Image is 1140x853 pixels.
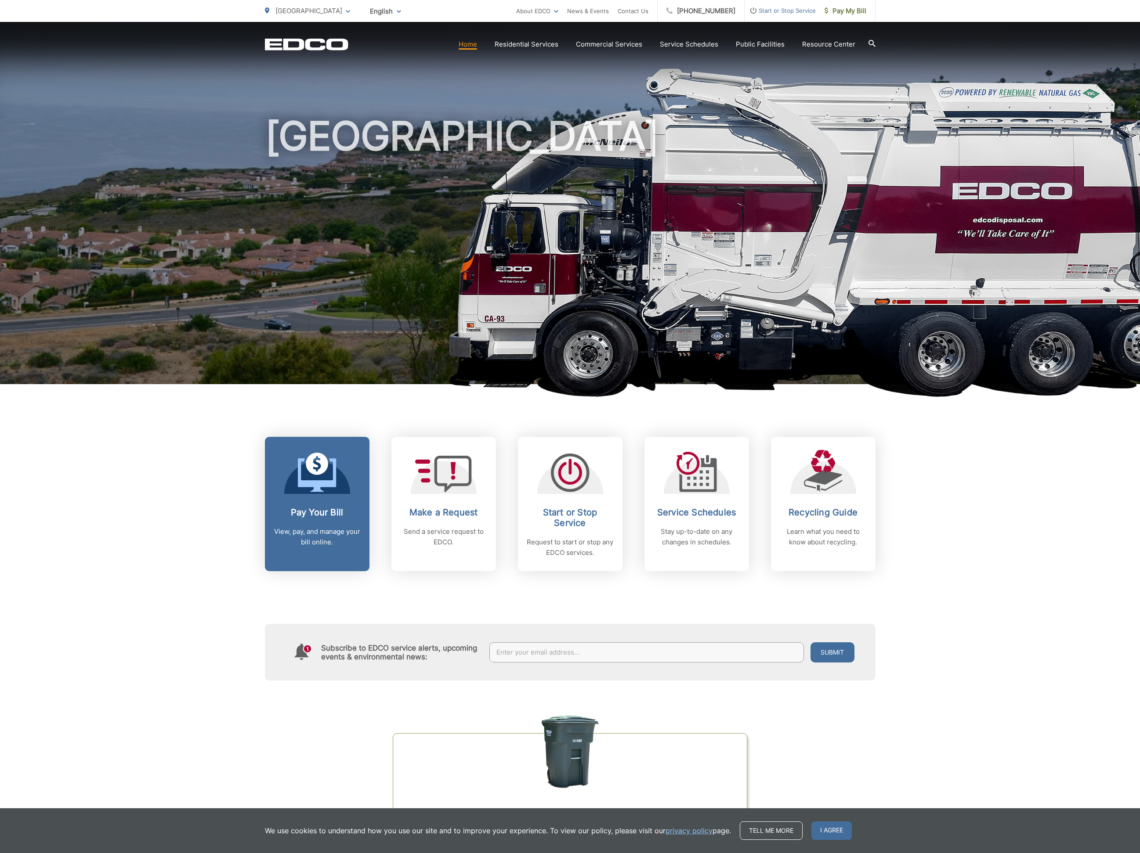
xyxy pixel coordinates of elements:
a: Residential Services [495,39,558,50]
a: News & Events [567,6,609,16]
a: Service Schedules [660,39,718,50]
h2: Pay Your Bill [274,507,361,518]
h2: Service Schedules [653,507,740,518]
span: Pay My Bill [825,6,866,16]
a: EDCD logo. Return to the homepage. [265,38,348,50]
h2: Make a Request [400,507,487,518]
a: Pay Your Bill View, pay, and manage your bill online. [265,437,369,571]
h2: Recycling Guide [780,507,867,518]
a: Make a Request Send a service request to EDCO. [391,437,496,571]
a: Tell me more [740,821,803,840]
a: Service Schedules Stay up-to-date on any changes in schedules. [644,437,749,571]
h2: Start or Stop Service [527,507,614,528]
button: Submit [811,642,854,662]
h4: Subscribe to EDCO service alerts, upcoming events & environmental news: [321,644,481,661]
p: Learn what you need to know about recycling. [780,526,867,547]
span: English [363,4,408,19]
h2: Organics Green Cart Challenge [415,807,724,818]
a: Recycling Guide Learn what you need to know about recycling. [771,437,876,571]
a: Contact Us [618,6,648,16]
a: About EDCO [516,6,558,16]
p: Send a service request to EDCO. [400,526,487,547]
span: [GEOGRAPHIC_DATA] [275,7,342,15]
a: Resource Center [802,39,855,50]
span: I agree [811,821,852,840]
p: Request to start or stop any EDCO services. [527,537,614,558]
a: Commercial Services [576,39,642,50]
input: Enter your email address... [489,642,804,662]
a: privacy policy [666,825,713,836]
p: Stay up-to-date on any changes in schedules. [653,526,740,547]
p: View, pay, and manage your bill online. [274,526,361,547]
h1: [GEOGRAPHIC_DATA] [265,114,876,392]
a: Public Facilities [736,39,785,50]
p: We use cookies to understand how you use our site and to improve your experience. To view our pol... [265,825,731,836]
a: Home [459,39,477,50]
